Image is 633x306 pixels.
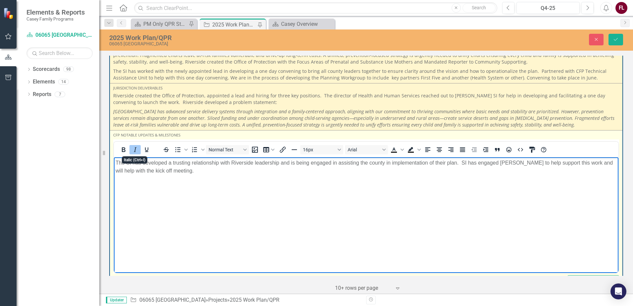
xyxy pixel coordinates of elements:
button: Increase indent [480,145,491,154]
div: Text color Black [388,145,405,154]
span: Search [472,5,486,10]
div: Jurisdiction Deliverables [113,85,619,91]
button: Search [463,3,496,13]
div: 14 [58,79,69,85]
span: Updater [106,297,127,303]
button: Justify [457,145,468,154]
button: FL [615,2,627,14]
iframe: Rich Text Area [114,157,618,273]
img: ClearPoint Strategy [3,8,15,19]
button: Help [538,145,549,154]
button: Emojis [503,145,514,154]
button: Align left [422,145,433,154]
button: Insert image [249,145,261,154]
button: Blockquote [492,145,503,154]
div: 06065 [GEOGRAPHIC_DATA] [109,41,397,46]
button: HTML Editor [515,145,526,154]
a: 06065 [GEOGRAPHIC_DATA] [26,31,93,39]
div: » » [130,296,361,304]
a: PM Only QPR Status Report [132,20,187,28]
a: Reports [33,91,51,98]
button: CSS Editor [526,145,538,154]
button: Horizontal line [289,145,300,154]
input: Search ClearPoint... [134,2,497,14]
div: 2025 Work Plan/QPR [230,297,279,303]
button: Underline [141,145,152,154]
button: Font Arial [345,145,388,154]
span: Arial [348,147,380,152]
button: Align right [445,145,457,154]
a: Projects [208,297,227,303]
p: The SI has worked with the newly appointed lead in developing a one day convening to bring all co... [113,67,619,81]
button: Align center [434,145,445,154]
a: 06065 [GEOGRAPHIC_DATA] [139,297,206,303]
span: Normal Text [209,147,241,152]
div: 98 [63,67,74,72]
button: Block Normal Text [206,145,249,154]
div: Open Intercom Messenger [610,283,626,299]
button: Insert/edit link [277,145,288,154]
a: Elements [33,78,55,86]
span: 16px [303,147,335,152]
a: Casey Overview [270,20,333,28]
button: Strikethrough [161,145,172,154]
div: Background color Black [405,145,422,154]
input: Search Below... [26,47,93,59]
span: Elements & Reports [26,8,85,16]
div: 2025 Work Plan/QPR [109,34,397,41]
div: Casey Overview [281,20,333,28]
small: Casey Family Programs [26,16,85,22]
div: Bullet list [172,145,189,154]
div: Q4-25 [519,4,577,12]
p: Riverside created the Office of Protection, appointed a lead and hiring for three key positions. ... [113,92,619,107]
div: 2025 Work Plan/QPR [212,21,256,29]
div: 7 [55,91,65,97]
button: Switch to old editor [567,275,619,287]
div: PM Only QPR Status Report [143,20,187,28]
button: Italic [129,145,141,154]
a: Scorecards [33,66,60,73]
button: Bold [118,145,129,154]
em: [GEOGRAPHIC_DATA] has advanced service delivery systems through integration and a family-centered... [113,108,614,128]
button: Q4-25 [516,2,580,14]
button: Font size 16px [300,145,343,154]
button: Table [261,145,277,154]
div: Numbered list [189,145,206,154]
div: CFP Notable Updates & Milestones [113,132,619,138]
button: Decrease indent [468,145,480,154]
